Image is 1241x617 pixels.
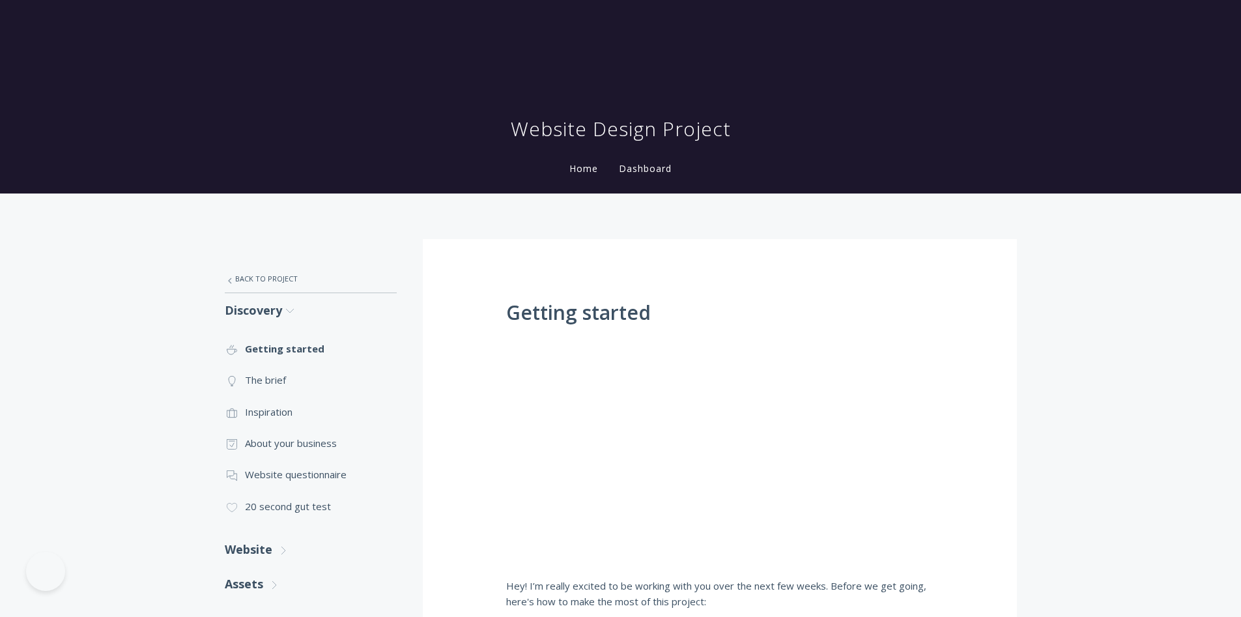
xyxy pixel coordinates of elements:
a: Website [225,532,397,567]
iframe: <span data-mce-type="bookmark" style="display:inline-block;width:0px;overflow:hidden;line-height:... [506,334,923,568]
a: Getting started [225,333,397,364]
p: Hey! I’m really excited to be working with you over the next few weeks. Before we get going, here... [506,578,934,610]
a: About your business [225,427,397,459]
a: Back to Project [225,265,397,293]
a: Home [567,162,601,175]
a: 20 second gut test [225,491,397,522]
a: Discovery [225,293,397,328]
a: The brief [225,364,397,395]
h1: Website Design Project [511,116,731,142]
h1: Getting started [506,302,934,324]
a: Website questionnaire [225,459,397,490]
a: Assets [225,567,397,601]
iframe: Toggle Customer Support [26,552,65,591]
a: Dashboard [616,162,674,175]
a: Inspiration [225,396,397,427]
